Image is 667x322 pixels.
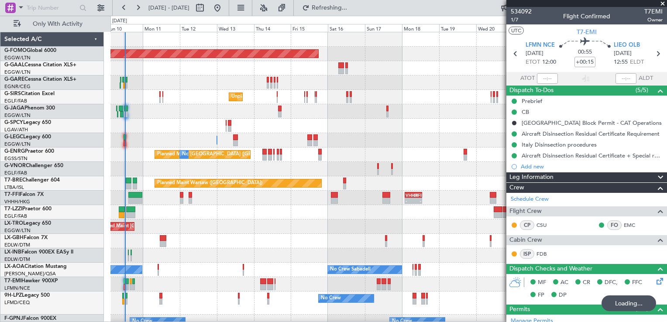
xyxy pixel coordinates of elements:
[583,278,590,287] span: CR
[4,163,63,168] a: G-VNORChallenger 650
[106,24,143,32] div: Sun 10
[148,4,189,12] span: [DATE] - [DATE]
[217,24,254,32] div: Wed 13
[413,198,421,203] div: -
[4,264,67,269] a: LX-AOACitation Mustang
[4,62,76,68] a: G-GAALCessna Citation XLS+
[4,206,22,212] span: T7-LZZI
[311,5,348,11] span: Refreshing...
[413,192,421,198] div: LTFE
[4,134,23,140] span: G-LEGC
[4,120,51,125] a: G-SPCYLegacy 650
[4,55,31,61] a: EGGW/LTN
[4,235,48,240] a: LX-GBHFalcon 7X
[522,119,662,127] div: [GEOGRAPHIC_DATA] Block Permit - CAT Operations
[4,256,30,263] a: EDLW/DTM
[4,285,30,291] a: LFMN/NCE
[520,220,534,230] div: CP
[538,278,546,287] span: MF
[509,183,524,193] span: Crew
[406,192,413,198] div: VHHH
[4,293,50,298] a: 9H-LPZLegacy 500
[328,24,365,32] div: Sat 16
[365,24,402,32] div: Sun 17
[291,24,328,32] div: Fri 15
[624,221,643,229] a: EMC
[4,242,30,248] a: EDLW/DTM
[4,250,21,255] span: LX-INB
[4,112,31,119] a: EGGW/LTN
[607,220,622,230] div: FO
[157,148,295,161] div: Planned Maint [GEOGRAPHIC_DATA] ([GEOGRAPHIC_DATA])
[298,1,351,15] button: Refreshing...
[509,172,554,182] span: Leg Information
[522,152,663,159] div: Aircraft Disinsection Residual Certificate + Special request
[4,213,27,219] a: EGLF/FAB
[4,106,24,111] span: G-JAGA
[4,235,24,240] span: LX-GBH
[4,83,31,90] a: EGNR/CEG
[4,192,20,197] span: T7-FFI
[4,299,30,306] a: LFMD/CEQ
[644,16,663,24] span: Owner
[406,198,413,203] div: -
[520,249,534,259] div: ISP
[4,221,23,226] span: LX-TRO
[231,90,375,103] div: Unplanned Maint [GEOGRAPHIC_DATA] ([GEOGRAPHIC_DATA])
[4,278,21,284] span: T7-EMI
[4,155,28,162] a: EGSS/STN
[522,130,660,137] div: Aircraft Disinsection Residual Certificate Requirement
[4,149,54,154] a: G-ENRGPraetor 600
[509,27,524,34] button: UTC
[4,184,24,191] a: LTBA/ISL
[4,316,23,321] span: F-GPNJ
[509,264,592,274] span: Dispatch Checks and Weather
[614,41,640,50] span: LIEO OLB
[536,221,556,229] a: CSU
[4,48,56,53] a: G-FOMOGlobal 6000
[521,163,663,170] div: Add new
[4,77,76,82] a: G-GARECessna Citation XLS+
[4,77,24,82] span: G-GARE
[180,24,217,32] div: Tue 12
[522,141,597,148] div: Italy Disinsection procedures
[182,148,202,161] div: No Crew
[330,263,371,276] div: No Crew Sabadell
[538,291,544,300] span: FP
[4,271,56,277] a: [PERSON_NAME]/QSA
[476,24,513,32] div: Wed 20
[4,91,21,96] span: G-SIRS
[511,195,549,204] a: Schedule Crew
[4,170,27,176] a: EGLF/FAB
[4,134,51,140] a: G-LEGCLegacy 600
[4,199,30,205] a: VHHH/HKG
[4,293,22,298] span: 9H-LPZ
[4,69,31,75] a: EGGW/LTN
[4,62,24,68] span: G-GAAL
[522,108,529,116] div: CB
[4,221,51,226] a: LX-TROLegacy 650
[4,206,52,212] a: T7-LZZIPraetor 600
[577,27,597,37] span: T7-EMI
[511,16,532,24] span: 1/7
[254,24,291,32] div: Thu 14
[526,49,543,58] span: [DATE]
[509,305,530,315] span: Permits
[4,192,44,197] a: T7-FFIFalcon 7X
[509,206,542,216] span: Flight Crew
[509,235,542,245] span: Cabin Crew
[439,24,476,32] div: Tue 19
[520,74,535,83] span: ATOT
[4,120,23,125] span: G-SPCY
[644,7,663,16] span: T7EMI
[632,278,642,287] span: FFC
[537,73,558,84] input: --:--
[636,86,648,95] span: (5/5)
[630,58,644,67] span: ELDT
[563,12,610,21] div: Flight Confirmed
[157,177,262,190] div: Planned Maint Warsaw ([GEOGRAPHIC_DATA])
[511,7,532,16] span: 534092
[614,58,628,67] span: 12:55
[560,278,568,287] span: AC
[4,91,55,96] a: G-SIRSCitation Excel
